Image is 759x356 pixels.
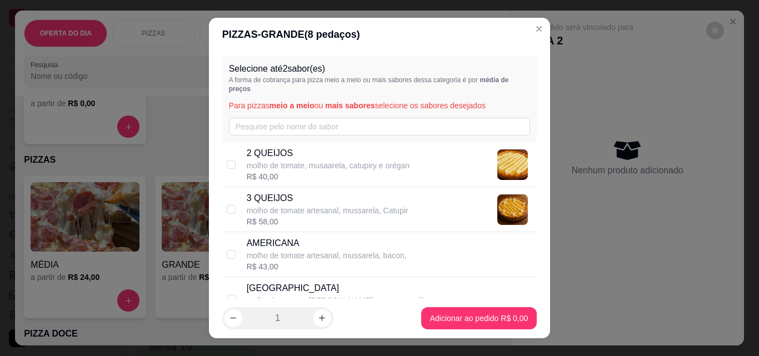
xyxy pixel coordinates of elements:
input: Pesquise pelo nome do sabor [229,118,531,136]
div: R$ 58,00 [247,216,408,227]
div: PIZZAS - GRANDE ( 8 pedaços) [222,27,537,42]
p: molho de tomate, musaarela, catupiry e orégan [247,160,410,171]
p: 2 QUEIJOS [247,147,410,160]
span: mais sabores [325,101,375,110]
img: product-image [497,194,528,225]
p: [GEOGRAPHIC_DATA] [247,282,433,295]
p: Selecione até 2 sabor(es) [229,62,531,76]
p: 1 [275,312,280,325]
p: Para pizzas ou selecione os sabores desejados [229,100,531,111]
p: A forma de cobrança para pizza meio a meio ou mais sabores dessa categoria é por [229,76,531,93]
div: R$ 43,00 [247,261,407,272]
button: decrease-product-quantity [224,309,242,327]
p: molho de tomate, [PERSON_NAME], presunto, milho, [247,295,433,306]
span: média de preços [229,76,509,93]
p: AMERICANA [247,237,407,250]
p: 3 QUEIJOS [247,192,408,205]
button: Adicionar ao pedido R$ 0,00 [421,307,537,329]
p: molho de tomate artesanal, mussarela, bacon, [247,250,407,261]
button: Close [530,20,548,38]
span: meio a meio [269,101,314,110]
div: R$ 40,00 [247,171,410,182]
button: increase-product-quantity [313,309,331,327]
p: molho de tomate artesanal, mussarela, Catupir [247,205,408,216]
img: product-image [497,149,528,180]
